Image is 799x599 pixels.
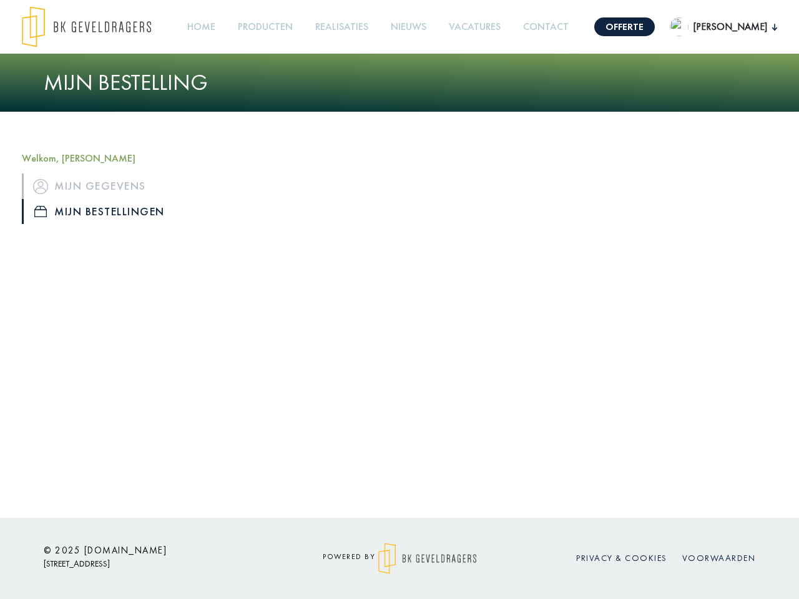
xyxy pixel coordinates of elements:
[44,556,268,572] p: [STREET_ADDRESS]
[22,6,151,47] img: logo
[22,173,197,198] a: iconMijn gegevens
[310,13,373,41] a: Realisaties
[378,543,476,574] img: logo
[33,179,48,194] img: icon
[22,152,197,164] h5: Welkom, [PERSON_NAME]
[44,69,755,96] h1: Mijn bestelling
[233,13,298,41] a: Producten
[287,543,512,574] div: powered by
[670,17,689,36] img: undefined
[689,19,772,34] span: [PERSON_NAME]
[576,552,667,563] a: Privacy & cookies
[182,13,220,41] a: Home
[444,13,506,41] a: Vacatures
[34,206,47,217] img: icon
[682,552,756,563] a: Voorwaarden
[594,17,655,36] a: Offerte
[386,13,431,41] a: Nieuws
[44,545,268,556] h6: © 2025 [DOMAIN_NAME]
[22,199,197,224] a: iconMijn bestellingen
[670,17,777,36] button: [PERSON_NAME]
[518,13,574,41] a: Contact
